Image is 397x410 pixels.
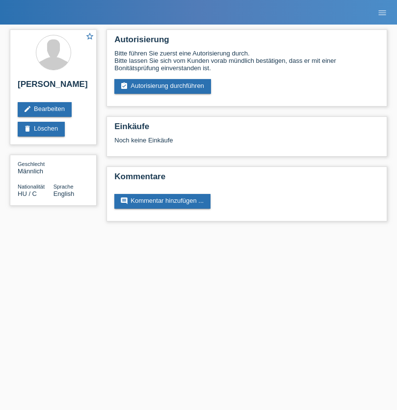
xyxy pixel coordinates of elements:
[85,32,94,42] a: star_border
[114,35,379,50] h2: Autorisierung
[114,79,211,94] a: assignment_turned_inAutorisierung durchführen
[377,8,387,18] i: menu
[120,82,128,90] i: assignment_turned_in
[53,184,74,190] span: Sprache
[114,50,379,72] div: Bitte führen Sie zuerst eine Autorisierung durch. Bitte lassen Sie sich vom Kunden vorab mündlich...
[24,125,31,133] i: delete
[24,105,31,113] i: edit
[120,197,128,205] i: comment
[18,161,45,167] span: Geschlecht
[18,160,53,175] div: Männlich
[18,102,72,117] a: editBearbeiten
[85,32,94,41] i: star_border
[18,80,89,94] h2: [PERSON_NAME]
[18,190,37,197] span: Ungarn / C / 01.07.2021
[114,172,379,187] h2: Kommentare
[18,122,65,137] a: deleteLöschen
[114,137,379,151] div: Noch keine Einkäufe
[18,184,45,190] span: Nationalität
[53,190,75,197] span: English
[114,122,379,137] h2: Einkäufe
[114,194,211,209] a: commentKommentar hinzufügen ...
[372,9,392,15] a: menu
